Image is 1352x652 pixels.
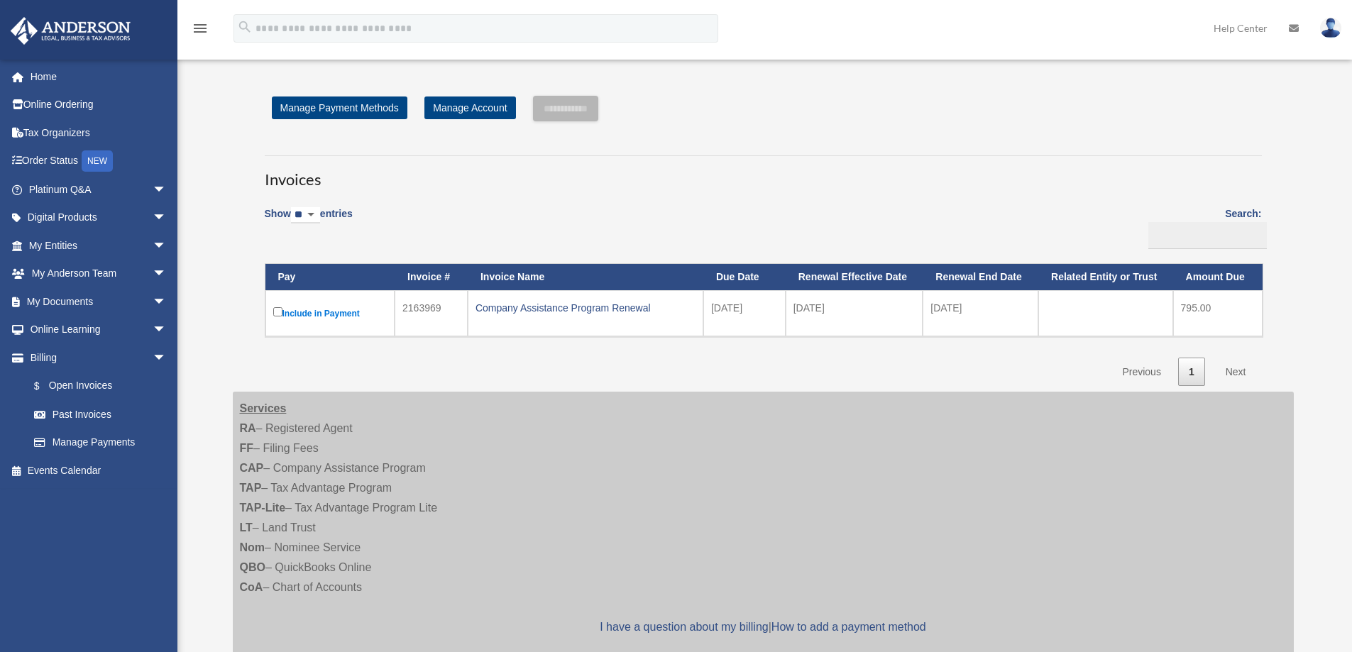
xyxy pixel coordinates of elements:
[923,264,1038,290] th: Renewal End Date: activate to sort column ascending
[1148,222,1267,249] input: Search:
[153,343,181,372] span: arrow_drop_down
[240,581,263,593] strong: CoA
[923,290,1038,336] td: [DATE]
[153,204,181,233] span: arrow_drop_down
[476,298,696,318] div: Company Assistance Program Renewal
[240,541,265,553] strong: Nom
[240,482,262,494] strong: TAP
[10,62,188,91] a: Home
[82,150,113,172] div: NEW
[153,287,181,316] span: arrow_drop_down
[10,147,188,176] a: Order StatusNEW
[786,290,923,336] td: [DATE]
[395,290,468,336] td: 2163969
[291,207,320,223] select: Showentries
[10,204,188,232] a: Digital Productsarrow_drop_down
[468,264,703,290] th: Invoice Name: activate to sort column ascending
[10,175,188,204] a: Platinum Q&Aarrow_drop_down
[153,316,181,345] span: arrow_drop_down
[1038,264,1173,290] th: Related Entity or Trust: activate to sort column ascending
[240,402,287,414] strong: Services
[10,343,181,372] a: Billingarrow_drop_down
[10,456,188,485] a: Events Calendar
[703,290,786,336] td: [DATE]
[237,19,253,35] i: search
[1173,290,1263,336] td: 795.00
[786,264,923,290] th: Renewal Effective Date: activate to sort column ascending
[192,25,209,37] a: menu
[273,304,388,322] label: Include in Payment
[1320,18,1341,38] img: User Pic
[1178,358,1205,387] a: 1
[42,377,49,395] span: $
[1111,358,1171,387] a: Previous
[272,96,407,119] a: Manage Payment Methods
[10,231,188,260] a: My Entitiesarrow_drop_down
[240,561,265,573] strong: QBO
[265,155,1262,191] h3: Invoices
[703,264,786,290] th: Due Date: activate to sort column ascending
[240,422,256,434] strong: RA
[1215,358,1257,387] a: Next
[600,621,768,633] a: I have a question about my billing
[10,316,188,344] a: Online Learningarrow_drop_down
[273,307,282,316] input: Include in Payment
[240,462,264,474] strong: CAP
[240,502,286,514] strong: TAP-Lite
[240,442,254,454] strong: FF
[10,260,188,288] a: My Anderson Teamarrow_drop_down
[20,429,181,457] a: Manage Payments
[771,621,926,633] a: How to add a payment method
[153,231,181,260] span: arrow_drop_down
[6,17,135,45] img: Anderson Advisors Platinum Portal
[10,91,188,119] a: Online Ordering
[20,372,174,401] a: $Open Invoices
[265,205,353,238] label: Show entries
[424,96,515,119] a: Manage Account
[1143,205,1262,249] label: Search:
[265,264,395,290] th: Pay: activate to sort column descending
[20,400,181,429] a: Past Invoices
[10,287,188,316] a: My Documentsarrow_drop_down
[153,175,181,204] span: arrow_drop_down
[153,260,181,289] span: arrow_drop_down
[1173,264,1263,290] th: Amount Due: activate to sort column ascending
[10,118,188,147] a: Tax Organizers
[395,264,468,290] th: Invoice #: activate to sort column ascending
[240,617,1287,637] p: |
[240,521,253,534] strong: LT
[192,20,209,37] i: menu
